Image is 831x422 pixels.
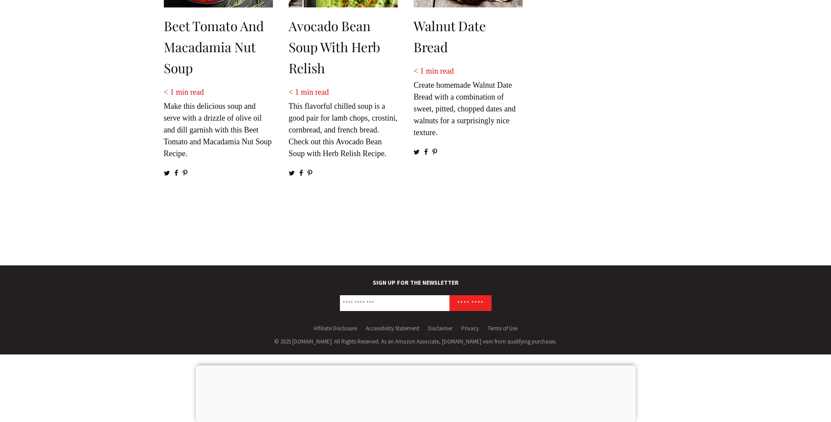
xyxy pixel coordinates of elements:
span: < 1 [289,88,299,97]
a: Walnut Date Bread [414,17,486,56]
label: SIGN UP FOR THE NEWSLETTER [153,279,679,291]
a: Affiliate Disclosure [314,325,357,332]
a: Terms of Use [488,325,517,332]
a: Privacy [461,325,479,332]
iframe: Advertisement [153,222,679,261]
a: Beet Tomato and Macadamia Nut Soup [164,17,264,77]
a: Avocado Bean Soup with Herb Relish [289,17,380,77]
span: min read [301,88,329,97]
p: Make this delicious soup and serve with a drizzle of olive oil and dill garnish with this Beet To... [164,86,273,160]
span: min read [426,67,453,75]
span: < 1 [164,88,174,97]
iframe: Advertisement [195,365,636,420]
a: Accessibility Statement [366,325,419,332]
p: This flavorful chilled soup is a good pair for lamb chops, crostini, cornbread, and french bread.... [289,86,398,160]
span: < 1 [414,67,424,75]
span: min read [176,88,204,97]
div: © 2025 [DOMAIN_NAME]. All Rights Reserved. As an Amazon Associate, [DOMAIN_NAME] earn from qualif... [153,337,679,346]
p: Create homemade Walnut Date Bread with a combination of sweet, pitted, chopped dates and walnuts ... [414,65,523,139]
a: Disclaimer [428,325,453,332]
